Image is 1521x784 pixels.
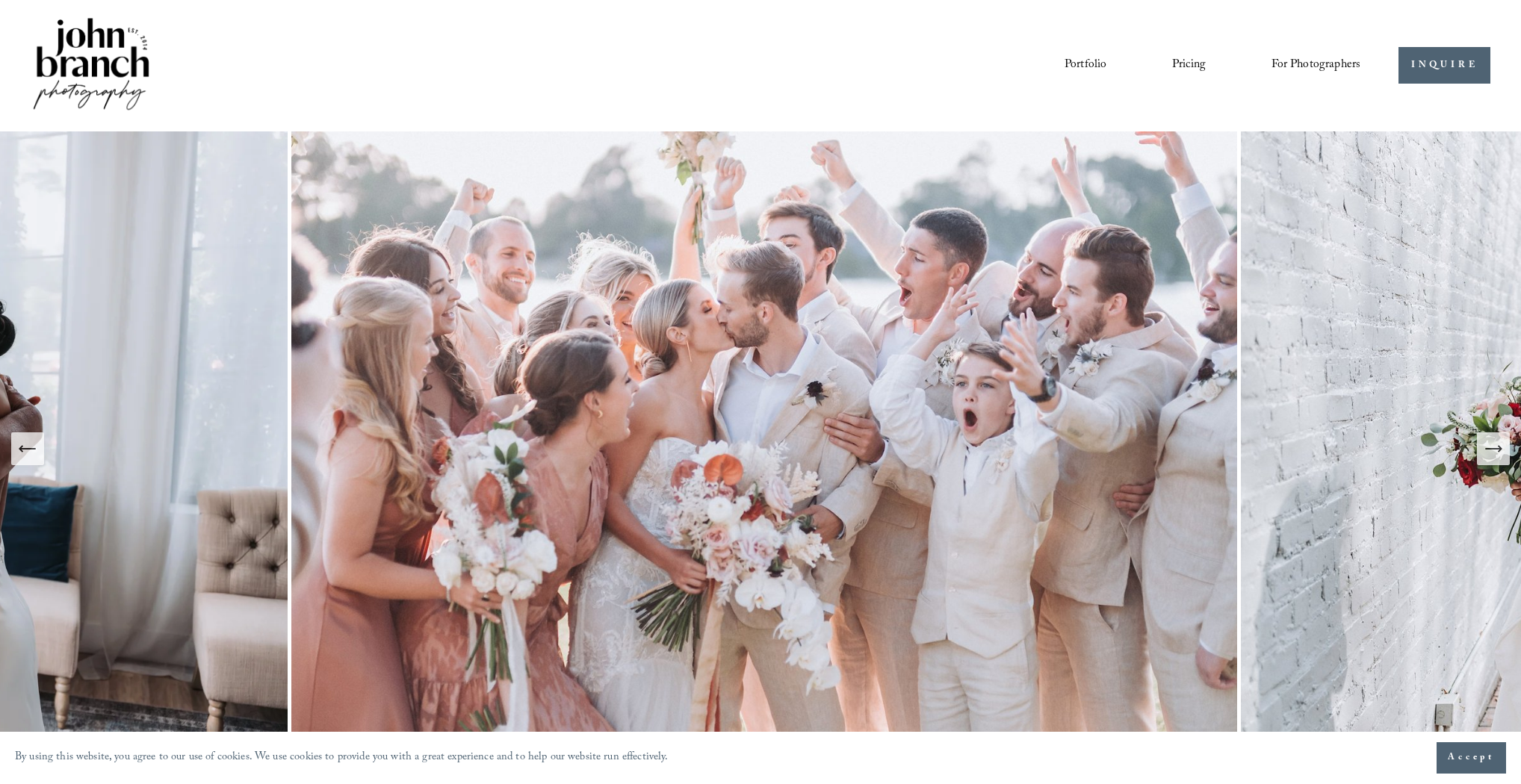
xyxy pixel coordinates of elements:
button: Next Slide [1477,432,1510,465]
a: Portfolio [1065,53,1106,78]
button: Accept [1437,742,1506,774]
button: Previous Slide [11,432,44,465]
p: By using this website, you agree to our use of cookies. We use cookies to provide you with a grea... [15,747,669,769]
span: For Photographers [1271,54,1361,77]
img: John Branch IV Photography [31,15,152,116]
img: A wedding party celebrating outdoors, featuring a bride and groom kissing amidst cheering bridesm... [288,131,1241,767]
a: Pricing [1172,53,1206,78]
a: folder dropdown [1271,53,1361,78]
a: INQUIRE [1398,47,1490,84]
span: Accept [1448,750,1495,765]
